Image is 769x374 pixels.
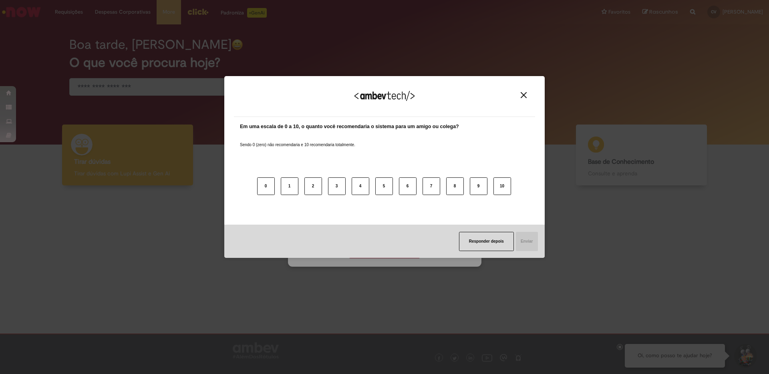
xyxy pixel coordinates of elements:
button: 4 [352,177,369,195]
img: Logo Ambevtech [354,91,415,101]
button: Close [518,92,529,99]
label: Sendo 0 (zero) não recomendaria e 10 recomendaria totalmente. [240,133,355,148]
label: Em uma escala de 0 a 10, o quanto você recomendaria o sistema para um amigo ou colega? [240,123,459,131]
button: 3 [328,177,346,195]
button: 1 [281,177,298,195]
button: 6 [399,177,417,195]
button: 0 [257,177,275,195]
button: 5 [375,177,393,195]
button: 2 [304,177,322,195]
button: 7 [423,177,440,195]
button: 10 [493,177,511,195]
img: Close [521,92,527,98]
button: Responder depois [459,232,514,251]
button: 8 [446,177,464,195]
button: 9 [470,177,487,195]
